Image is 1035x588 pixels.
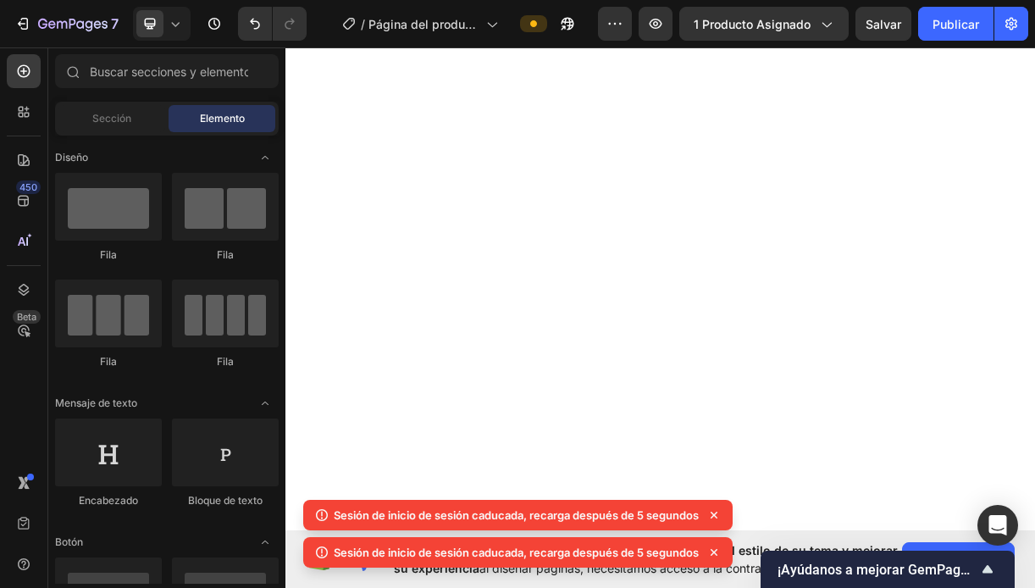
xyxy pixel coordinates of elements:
[334,507,699,524] p: Sesión de inicio de sesión caducada, recarga después de 5 segundos
[16,180,41,194] div: 450
[933,15,979,33] font: Publicar
[7,7,126,41] button: 7
[252,529,279,556] span: Alternar abierto
[679,7,849,41] button: 1 producto asignado
[92,111,131,126] span: Sección
[172,493,279,508] div: Bloque de texto
[977,505,1018,546] div: Abra Intercom Messenger
[55,535,83,550] span: Botón
[252,390,279,417] span: Alternar abierto
[368,15,479,33] span: Página del producto - [DATE] 12:00:49
[172,354,279,369] div: Fila
[55,396,137,411] span: Mensaje de texto
[918,7,993,41] button: Publicar
[902,542,1015,576] button: Permitir acceso
[252,144,279,171] span: Alternar abierto
[111,14,119,34] p: 7
[55,54,279,88] input: Buscar secciones y elementos
[55,493,162,508] div: Encabezado
[361,15,365,33] span: /
[778,559,998,580] button: Mostrar encuesta - ¡Ayúdanos a mejorar las GemPages!
[285,40,1035,538] iframe: Design area
[55,247,162,263] div: Fila
[238,7,307,41] div: Deshacer/Rehacer
[200,111,245,126] span: Elemento
[694,15,811,33] span: 1 producto asignado
[855,7,911,41] button: Salvar
[778,562,977,578] span: ¡Ayúdanos a mejorar GemPages!
[172,247,279,263] div: Fila
[334,544,699,561] p: Sesión de inicio de sesión caducada, recarga después de 5 segundos
[866,17,901,31] span: Salvar
[55,354,162,369] div: Fila
[55,150,88,165] span: Diseño
[13,310,41,324] div: Beta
